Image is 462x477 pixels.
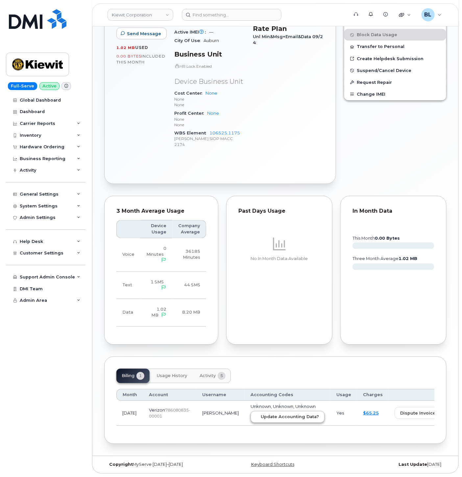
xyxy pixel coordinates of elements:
span: Profit Center [174,111,207,116]
a: None [206,91,217,96]
th: Charges [357,389,389,401]
button: Block Data Usage [344,29,446,41]
span: Unl Min&Msg+Email&Data 09/24 [253,34,323,45]
button: Suspend/Cancel Device [344,65,446,77]
th: Account [143,389,196,401]
span: 786080835-00001 [149,408,190,419]
td: Yes [330,401,357,426]
span: dispute invoice [400,410,436,417]
text: three month average [352,256,417,261]
td: 36185 Minutes [172,238,206,272]
span: Usage History [157,373,187,379]
p: None [174,96,245,102]
span: — [209,30,213,35]
a: $65.25 [363,411,379,416]
td: [PERSON_NAME] [196,401,245,426]
span: Activity [200,373,216,379]
a: 106525.1175 [209,131,240,135]
p: None [174,116,245,122]
p: None [174,122,245,128]
h3: Business Unit [174,50,245,58]
td: 44 SMS [172,272,206,299]
td: Data [116,299,140,327]
button: Change IMEI [344,88,446,100]
div: Quicklinks [394,8,416,21]
p: Device Business Unit [174,77,245,86]
button: Update Accounting Data? [251,411,325,423]
a: None [207,111,219,116]
th: Username [196,389,245,401]
span: 1.02 MB [116,45,135,50]
a: Create Helpdesk Submission [344,53,446,65]
iframe: Messenger Launcher [433,448,457,472]
div: MyServe [DATE]–[DATE] [104,462,218,467]
td: 8.20 MB [172,299,206,327]
span: 1.02 MB [151,307,166,318]
p: No In Month Data Available [238,256,320,262]
button: dispute invoice [395,407,441,419]
p: 2174 [174,142,245,148]
tspan: 0.00 Bytes [375,236,400,241]
p: [PERSON_NAME] SIOP MACC [174,136,245,142]
th: Accounting Codes [245,389,330,401]
p: HR Lock Enabled [174,63,245,69]
a: Keyboard Shortcuts [251,462,294,467]
span: Active IMEI [174,30,209,35]
td: Text [116,272,140,299]
input: Find something... [182,9,281,21]
td: [DATE] [116,401,143,426]
text: this month [352,236,400,241]
button: Request Repair [344,77,446,88]
th: Device Usage [140,220,172,238]
p: None [174,102,245,107]
span: Suspend/Cancel Device [357,68,411,73]
a: Kiewit Corporation [108,9,173,21]
th: Usage [330,389,357,401]
tspan: 1.02 MB [399,256,417,261]
th: Month [116,389,143,401]
span: Update Accounting Data? [261,414,319,420]
th: Company Average [172,220,206,238]
div: Past Days Usage [238,208,320,215]
span: 1 SMS [151,280,164,285]
span: included this month [116,54,165,64]
span: City Of Use [174,38,204,43]
h3: Rate Plan [253,25,324,33]
span: used [135,45,148,50]
span: Verizon [149,408,165,413]
span: BL [425,11,432,19]
span: Auburn [204,38,219,43]
span: 5 [218,372,226,380]
span: 0.00 Bytes [116,54,141,59]
span: Unknown, Unknown, Unknown [251,404,316,409]
strong: Last Update [399,462,427,467]
button: Send Message [116,28,167,39]
button: Transfer to Personal [344,41,446,53]
span: WBS Element [174,131,209,135]
div: 3 Month Average Usage [116,208,206,215]
div: Brandon Lam [417,8,446,21]
strong: Copyright [109,462,133,467]
div: In Month Data [353,208,434,215]
span: Send Message [127,31,161,37]
span: Cost Center [174,91,206,96]
div: [DATE] [332,462,447,467]
td: Voice [116,238,140,272]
